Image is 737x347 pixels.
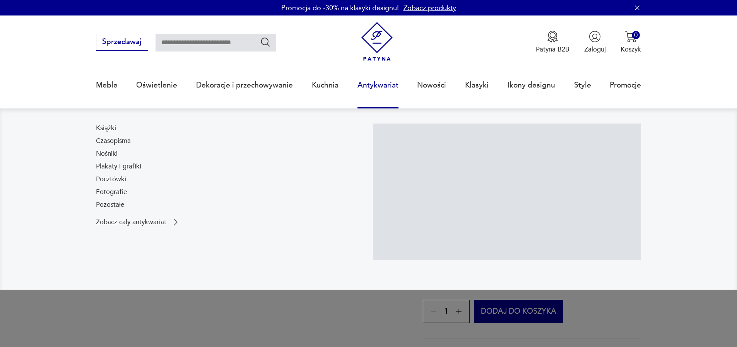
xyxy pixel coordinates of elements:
[610,67,641,103] a: Promocje
[96,40,148,46] a: Sprzedawaj
[357,22,397,61] img: Patyna - sklep z meblami i dekoracjami vintage
[584,45,606,54] p: Zaloguj
[536,31,569,54] a: Ikona medaluPatyna B2B
[96,34,148,51] button: Sprzedawaj
[96,200,124,210] a: Pozostałe
[96,136,131,146] a: Czasopisma
[96,219,166,225] p: Zobacz cały antykwariat
[625,31,637,43] img: Ikona koszyka
[632,31,640,39] div: 0
[312,67,339,103] a: Kuchnia
[96,124,116,133] a: Książki
[357,67,398,103] a: Antykwariat
[96,149,118,158] a: Nośniki
[96,162,141,171] a: Plakaty i grafiki
[96,67,118,103] a: Meble
[404,3,456,13] a: Zobacz produkty
[536,45,569,54] p: Patyna B2B
[136,67,177,103] a: Oświetlenie
[574,67,591,103] a: Style
[547,31,559,43] img: Ikona medalu
[196,67,293,103] a: Dekoracje i przechowywanie
[584,31,606,54] button: Zaloguj
[281,3,399,13] p: Promocja do -30% na klasyki designu!
[589,31,601,43] img: Ikonka użytkownika
[417,67,446,103] a: Nowości
[96,187,127,197] a: Fotografie
[260,36,271,48] button: Szukaj
[96,175,126,184] a: Pocztówki
[536,31,569,54] button: Patyna B2B
[465,67,489,103] a: Klasyki
[621,31,641,54] button: 0Koszyk
[621,45,641,54] p: Koszyk
[508,67,555,103] a: Ikony designu
[96,218,180,227] a: Zobacz cały antykwariat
